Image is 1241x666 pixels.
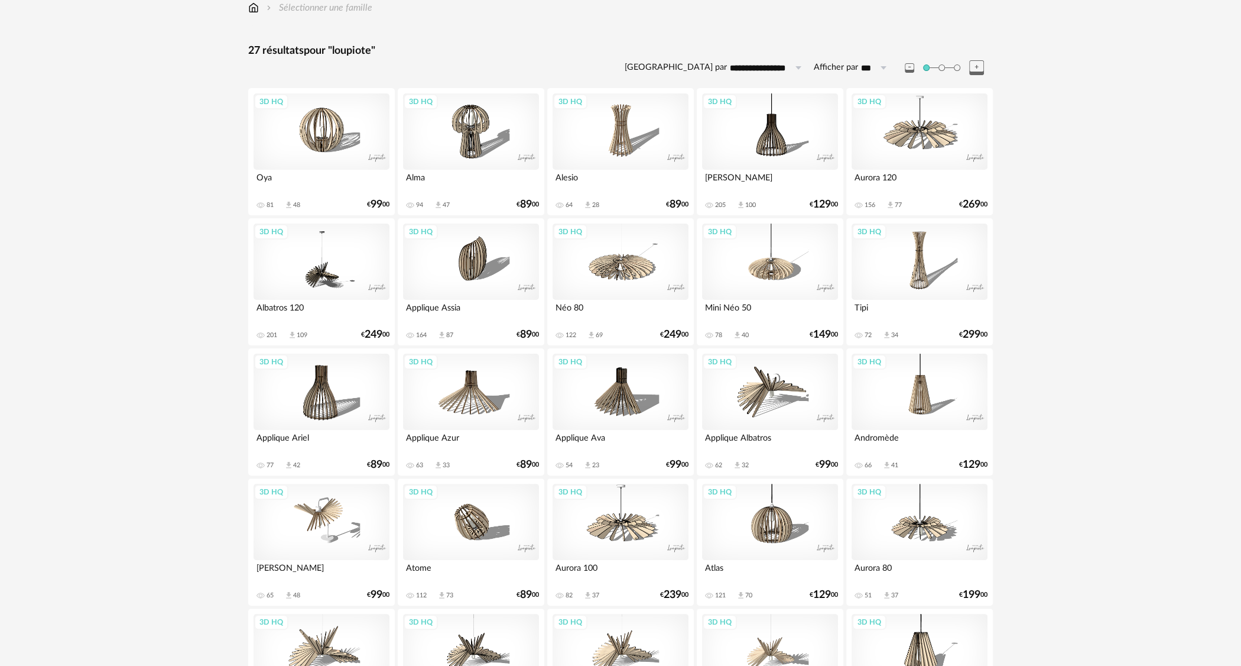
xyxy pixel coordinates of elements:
span: Download icon [882,331,891,340]
span: Download icon [587,331,596,340]
span: 99 [670,461,681,469]
div: € 00 [666,201,688,209]
a: 3D HQ Alesio 64 Download icon 28 €8900 [547,88,694,216]
a: 3D HQ Tipi 72 Download icon 34 €29900 [846,218,993,346]
div: 32 [742,461,749,470]
span: Download icon [736,591,745,600]
span: Download icon [288,331,297,340]
div: 33 [443,461,450,470]
div: Tipi [852,300,987,324]
div: 41 [891,461,898,470]
span: 99 [819,461,831,469]
span: Download icon [284,201,293,209]
div: 3D HQ [254,484,288,500]
span: Download icon [736,201,745,209]
span: Download icon [437,331,446,340]
div: 3D HQ [852,354,886,370]
span: Download icon [583,461,592,470]
span: pour "loupiote" [304,46,375,56]
a: 3D HQ Atome 112 Download icon 73 €8900 [398,479,544,606]
div: 94 [416,201,423,209]
img: svg+xml;base64,PHN2ZyB3aWR0aD0iMTYiIGhlaWdodD0iMTYiIHZpZXdCb3g9IjAgMCAxNiAxNiIgZmlsbD0ibm9uZSIgeG... [264,1,274,15]
div: 3D HQ [703,224,737,240]
div: 122 [566,331,576,340]
span: 89 [520,201,532,209]
div: 109 [297,331,307,340]
span: 199 [963,591,980,599]
span: 239 [664,591,681,599]
a: 3D HQ Applique Azur 63 Download icon 33 €8900 [398,348,544,476]
span: 269 [963,201,980,209]
div: 48 [293,591,300,600]
div: 73 [446,591,453,600]
div: 48 [293,201,300,209]
span: Download icon [733,331,742,340]
span: 89 [371,461,382,469]
div: [PERSON_NAME] [702,170,838,193]
div: Andromède [852,430,987,454]
div: € 00 [810,331,838,339]
div: 3D HQ [703,354,737,370]
div: Applique Ava [553,430,688,454]
a: 3D HQ Aurora 80 51 Download icon 37 €19900 [846,479,993,606]
div: € 00 [959,201,987,209]
span: Download icon [882,461,891,470]
span: Download icon [583,201,592,209]
span: 99 [371,201,382,209]
div: Applique Assia [403,300,539,324]
div: Aurora 120 [852,170,987,193]
div: 23 [592,461,599,470]
a: 3D HQ Applique Assia 164 Download icon 87 €8900 [398,218,544,346]
div: 3D HQ [254,94,288,109]
div: € 00 [367,201,389,209]
div: 77 [895,201,902,209]
span: Download icon [284,591,293,600]
a: 3D HQ [PERSON_NAME] 65 Download icon 48 €9900 [248,479,395,606]
div: 65 [267,591,274,600]
div: 156 [865,201,875,209]
div: 81 [267,201,274,209]
span: 249 [365,331,382,339]
div: 28 [592,201,599,209]
div: 77 [267,461,274,470]
div: 78 [715,331,722,340]
div: 3D HQ [852,94,886,109]
div: € 00 [660,591,688,599]
div: 3D HQ [553,354,587,370]
span: 89 [520,461,532,469]
span: Download icon [882,591,891,600]
div: 37 [891,591,898,600]
div: 66 [865,461,872,470]
span: 89 [670,201,681,209]
div: 27 résultats [248,44,993,58]
div: 121 [715,591,726,600]
div: 3D HQ [553,484,587,500]
div: 69 [596,331,603,340]
a: 3D HQ Applique Ariel 77 Download icon 42 €8900 [248,348,395,476]
div: 87 [446,331,453,340]
a: 3D HQ Atlas 121 Download icon 70 €12900 [697,479,843,606]
div: 72 [865,331,872,340]
span: 149 [813,331,831,339]
div: 34 [891,331,898,340]
div: [PERSON_NAME] [254,560,389,584]
div: 3D HQ [553,94,587,109]
span: 89 [520,331,532,339]
span: 249 [664,331,681,339]
div: Applique Albatros [702,430,838,454]
span: 129 [963,461,980,469]
label: [GEOGRAPHIC_DATA] par [625,62,727,73]
div: 54 [566,461,573,470]
div: € 00 [810,591,838,599]
div: 42 [293,461,300,470]
div: Albatros 120 [254,300,389,324]
div: Alesio [553,170,688,193]
div: € 00 [516,201,539,209]
div: € 00 [516,591,539,599]
span: Download icon [434,461,443,470]
div: 3D HQ [404,615,438,630]
span: 299 [963,331,980,339]
div: Applique Ariel [254,430,389,454]
span: 129 [813,201,831,209]
div: 51 [865,591,872,600]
